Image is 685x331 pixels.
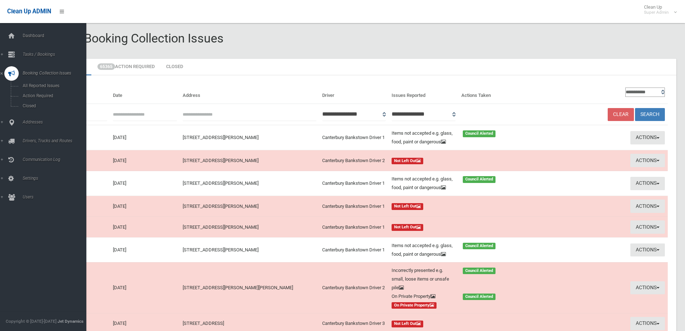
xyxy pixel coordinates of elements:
span: Council Alerted [463,243,496,250]
div: Items not accepted e.g. glass, food, paint or dangerous [387,241,458,259]
a: Not Left Out [392,223,525,232]
span: Communication Log [20,157,92,162]
span: Copyright © [DATE]-[DATE] [6,319,56,324]
td: Canterbury Bankstown Driver 1 [319,217,389,238]
button: Actions [630,220,665,234]
span: Reported Booking Collection Issues [32,31,224,45]
a: Not Left Out [392,156,525,165]
td: [STREET_ADDRESS][PERSON_NAME] [180,171,319,196]
td: [DATE] [110,196,180,217]
td: [DATE] [110,237,180,262]
td: [DATE] [110,125,180,150]
th: Address [180,84,319,104]
span: Closed [20,103,86,108]
span: Council Alerted [463,130,496,137]
a: Clear [608,108,634,121]
div: Items not accepted e.g. glass, food, paint or dangerous [387,175,458,192]
button: Actions [630,154,665,167]
td: [STREET_ADDRESS][PERSON_NAME] [180,196,319,217]
small: Super Admin [644,10,669,15]
button: Actions [630,243,665,257]
span: Not Left Out [392,321,423,327]
td: [DATE] [110,150,180,171]
td: [DATE] [110,262,180,313]
a: Not Left Out [392,319,525,328]
span: Not Left Out [392,224,423,231]
th: Actions Taken [458,84,528,104]
span: Clean Up ADMIN [7,8,51,15]
td: Canterbury Bankstown Driver 2 [319,150,389,171]
td: Canterbury Bankstown Driver 1 [319,171,389,196]
div: On Private Property [387,292,458,301]
span: Council Alerted [463,294,496,300]
td: [STREET_ADDRESS][PERSON_NAME] [180,125,319,150]
td: Canterbury Bankstown Driver 1 [319,196,389,217]
a: Items not accepted e.g. glass, food, paint or dangerous Council Alerted [392,241,525,259]
td: Canterbury Bankstown Driver 2 [319,262,389,313]
td: Canterbury Bankstown Driver 1 [319,237,389,262]
button: Actions [630,317,665,330]
span: Tasks / Bookings [20,52,92,57]
button: Actions [630,281,665,295]
span: Not Left Out [392,158,423,165]
span: Settings [20,176,92,181]
button: Actions [630,200,665,213]
a: Incorrectly presented e.g. small, loose items or unsafe pile Council Alerted On Private Property ... [392,266,525,309]
th: Date [110,84,180,104]
div: Incorrectly presented e.g. small, loose items or unsafe pile [387,266,458,292]
span: Users [20,194,92,200]
td: [STREET_ADDRESS][PERSON_NAME] [180,217,319,238]
span: Addresses [20,120,92,125]
span: Council Alerted [463,268,496,274]
span: Dashboard [20,33,92,38]
td: [DATE] [110,171,180,196]
td: [STREET_ADDRESS][PERSON_NAME] [180,237,319,262]
th: Issues Reported [389,84,458,104]
a: Closed [161,59,188,75]
th: Driver [319,84,389,104]
div: Items not accepted e.g. glass, food, paint or dangerous [387,129,458,146]
button: Actions [630,177,665,190]
td: [STREET_ADDRESS][PERSON_NAME] [180,150,319,171]
a: 65365Action Required [92,59,160,75]
span: Drivers, Trucks and Routes [20,138,92,143]
span: 65365 [97,63,115,70]
span: Clean Up [640,4,676,15]
a: Not Left Out [392,202,525,211]
span: On Private Property [392,302,437,309]
strong: Jet Dynamics [58,319,83,324]
a: Items not accepted e.g. glass, food, paint or dangerous Council Alerted [392,129,525,146]
span: Not Left Out [392,203,423,210]
span: Action Required [20,93,86,98]
td: [STREET_ADDRESS][PERSON_NAME][PERSON_NAME] [180,262,319,313]
span: All Reported Issues [20,83,86,88]
td: Canterbury Bankstown Driver 1 [319,125,389,150]
span: Council Alerted [463,176,496,183]
button: Actions [630,131,665,144]
span: Booking Collection Issues [20,71,92,76]
td: [DATE] [110,217,180,238]
a: Items not accepted e.g. glass, food, paint or dangerous Council Alerted [392,175,525,192]
button: Search [635,108,665,121]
